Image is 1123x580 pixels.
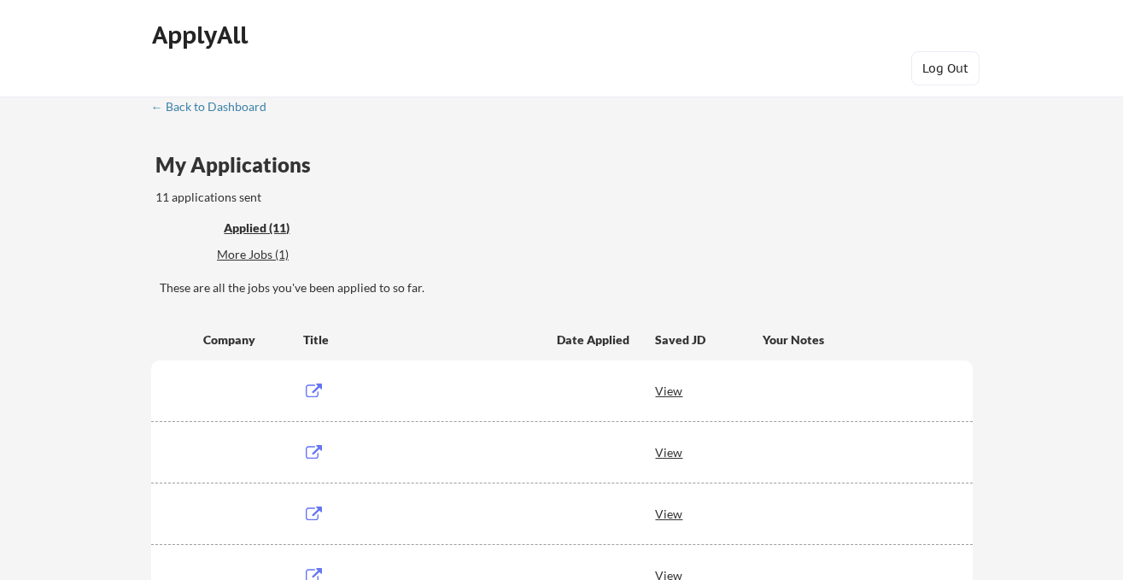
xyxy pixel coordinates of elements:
div: Company [203,331,289,349]
div: Your Notes [763,331,957,349]
div: Saved JD [655,324,763,354]
div: These are all the jobs you've been applied to so far. [224,220,335,237]
div: More Jobs (1) [217,246,342,263]
div: View [655,498,763,529]
a: ← Back to Dashboard [151,100,279,117]
div: Title [303,331,541,349]
div: View [655,375,763,406]
div: My Applications [155,155,325,175]
div: Date Applied [557,331,632,349]
div: ApplyAll [152,21,253,50]
div: These are job applications we think you'd be a good fit for, but couldn't apply you to automatica... [217,246,342,264]
div: These are all the jobs you've been applied to so far. [160,279,974,296]
button: Log Out [911,51,980,85]
div: 11 applications sent [155,189,486,206]
div: View [655,436,763,467]
div: ← Back to Dashboard [151,101,279,113]
div: Applied (11) [224,220,335,237]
